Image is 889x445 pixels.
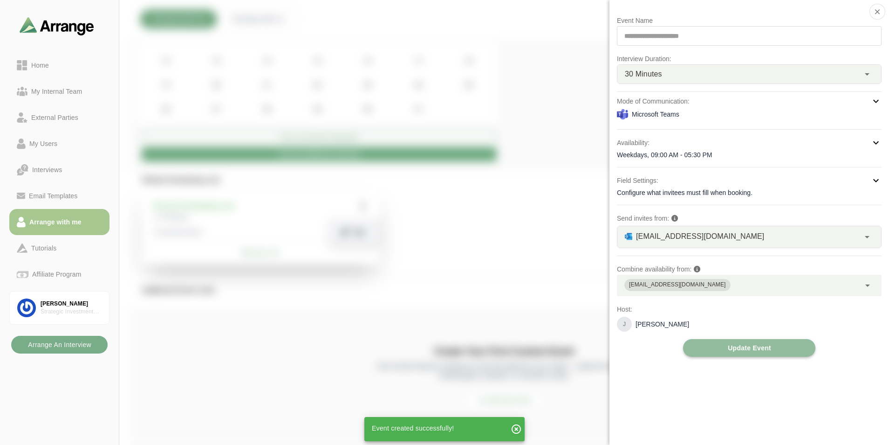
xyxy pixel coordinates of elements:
[9,52,109,78] a: Home
[9,209,109,235] a: Arrange with me
[617,109,882,120] div: Microsoft Teams
[617,53,882,64] p: Interview Duration:
[683,339,815,357] button: Update Event
[629,280,726,290] div: [EMAIL_ADDRESS][DOMAIN_NAME]
[617,317,632,332] div: J
[636,230,764,243] span: [EMAIL_ADDRESS][DOMAIN_NAME]
[636,320,689,329] p: [PERSON_NAME]
[617,304,882,315] p: Host:
[9,131,109,157] a: My Users
[617,175,658,186] p: Field Settings:
[617,96,690,107] p: Mode of Communication:
[617,15,882,26] p: Event Name
[617,109,628,120] img: Meeting Mode Icon
[727,339,771,357] span: Update Event
[9,291,109,325] a: [PERSON_NAME]Strategic Investment Group
[27,243,60,254] div: Tutorials
[617,213,882,224] p: Send invites from:
[617,188,882,197] div: Configure what invitees must fill when booking.
[9,261,109,287] a: Affiliate Program
[9,78,109,104] a: My Internal Team
[9,104,109,131] a: External Parties
[9,235,109,261] a: Tutorials
[25,190,81,202] div: Email Templates
[41,308,102,316] div: Strategic Investment Group
[27,112,82,123] div: External Parties
[27,336,91,354] b: Arrange An Interview
[9,157,109,183] a: Interviews
[617,150,882,160] div: Weekdays, 09:00 AM - 05:30 PM
[625,233,632,240] img: GRAPH
[28,164,66,175] div: Interviews
[625,68,662,80] span: 30 Minutes
[27,86,86,97] div: My Internal Team
[11,336,108,354] button: Arrange An Interview
[617,264,882,275] p: Combine availability from:
[28,269,85,280] div: Affiliate Program
[372,424,454,432] span: Event created successfully!
[617,137,650,148] p: Availability:
[26,138,61,149] div: My Users
[20,17,94,35] img: arrangeai-name-small-logo.4d2b8aee.svg
[26,216,85,228] div: Arrange with me
[9,183,109,209] a: Email Templates
[41,300,102,308] div: [PERSON_NAME]
[27,60,53,71] div: Home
